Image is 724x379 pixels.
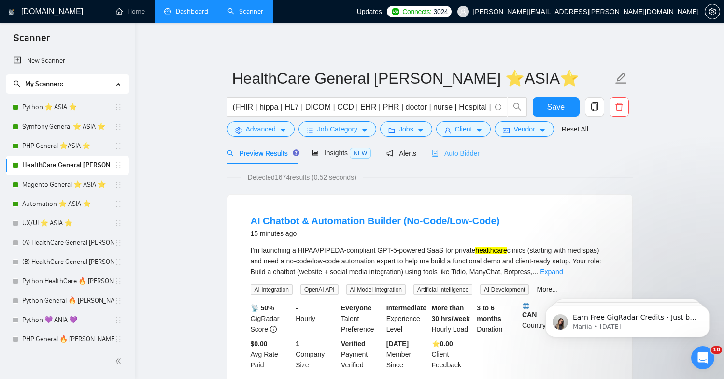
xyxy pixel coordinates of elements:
div: Avg Rate Paid [249,338,294,370]
a: (A) HealthCare General [PERSON_NAME] 🔥 [PERSON_NAME] 🔥 [22,233,114,252]
span: holder [114,161,122,169]
div: Country [520,303,566,335]
div: Client Feedback [430,338,475,370]
span: My Scanners [14,80,63,88]
button: idcardVendorcaret-down [495,121,554,137]
a: Expand [540,268,563,276]
span: holder [114,335,122,343]
b: Intermediate [386,304,426,312]
div: Duration [475,303,520,335]
button: Save [533,97,580,117]
a: PHP General 🔥 [PERSON_NAME] 🔥 [22,330,114,349]
span: My Scanners [25,80,63,88]
a: Automation ⭐️ ASIA ⭐️ [22,194,114,214]
span: user [460,8,467,15]
span: Preview Results [227,149,297,157]
div: Company Size [294,338,339,370]
li: PHP General 🔥 BARTEK 🔥 [6,330,129,349]
span: Jobs [399,124,413,134]
a: UX/UI ⭐️ ASIA ⭐️ [22,214,114,233]
span: Connects: [402,6,431,17]
span: area-chart [312,149,319,156]
span: robot [432,150,439,157]
div: Talent Preference [339,303,384,335]
span: holder [114,277,122,285]
a: Symfony General ⭐️ ASIA ⭐️ [22,117,114,136]
div: Experience Level [384,303,430,335]
span: caret-down [280,127,286,134]
div: Hourly Load [430,303,475,335]
img: upwork-logo.png [392,8,399,15]
span: info-circle [495,104,501,110]
span: holder [114,219,122,227]
span: holder [114,258,122,266]
div: I’m launching a HIPAA/PIPEDA-compliant GPT-5-powered SaaS for private clinics (starting with med ... [251,245,609,277]
li: HealthCare General Maciej ⭐️ASIA⭐️ [6,156,129,175]
img: logo [8,4,15,20]
span: delete [610,102,628,111]
a: PHP General ⭐️ASIA ⭐️ [22,136,114,156]
span: Scanner [6,31,57,51]
span: search [227,150,234,157]
div: Hourly [294,303,339,335]
span: caret-down [476,127,483,134]
li: UX/UI ⭐️ ASIA ⭐️ [6,214,129,233]
button: folderJobscaret-down [380,121,432,137]
span: double-left [115,356,125,366]
span: Save [547,101,565,113]
span: holder [114,103,122,111]
b: More than 30 hrs/week [432,304,470,322]
span: 3024 [433,6,448,17]
span: holder [114,123,122,131]
span: AI Integration [251,284,293,295]
li: Python 💜 ANIA 💜 [6,310,129,330]
a: homeHome [116,7,145,15]
a: Python 💜 ANIA 💜 [22,310,114,330]
span: Vendor [513,124,535,134]
div: GigRadar Score [249,303,294,335]
button: copy [585,97,604,117]
span: info-circle [270,326,277,333]
b: CAN [522,303,564,319]
span: holder [114,316,122,324]
span: Auto Bidder [432,149,480,157]
button: barsJob Categorycaret-down [298,121,376,137]
button: setting [705,4,720,19]
span: caret-down [361,127,368,134]
b: 3 to 6 months [477,304,501,322]
span: edit [615,72,627,85]
span: caret-down [539,127,546,134]
span: 10 [711,346,722,354]
a: searchScanner [227,7,263,15]
span: setting [235,127,242,134]
span: user [444,127,451,134]
a: Python General 🔥 [PERSON_NAME] 🔥 [22,291,114,310]
li: New Scanner [6,51,129,71]
li: Symfony General ⭐️ ASIA ⭐️ [6,117,129,136]
li: (B) HealthCare General Paweł K 🔥 BARTEK 🔥 [6,252,129,272]
span: holder [114,142,122,150]
b: $0.00 [251,340,268,348]
span: Updates [357,8,382,15]
iframe: Intercom notifications message [531,285,724,353]
b: Everyone [341,304,371,312]
span: AI Model Integration [346,284,406,295]
span: Alerts [386,149,416,157]
span: holder [114,181,122,189]
span: copy [585,102,604,111]
b: ⭐️ 0.00 [432,340,453,348]
input: Search Freelance Jobs... [233,101,491,113]
a: setting [705,8,720,15]
div: Tooltip anchor [292,148,300,157]
a: New Scanner [14,51,121,71]
a: dashboardDashboard [164,7,208,15]
span: AI Development [480,284,529,295]
a: HealthCare General [PERSON_NAME] ⭐️ASIA⭐️ [22,156,114,175]
li: Python General 🔥 BARTEK 🔥 [6,291,129,310]
span: bars [307,127,313,134]
li: Magento General ⭐️ ASIA ⭐️ [6,175,129,194]
span: OpenAI API [300,284,339,295]
div: Member Since [384,338,430,370]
